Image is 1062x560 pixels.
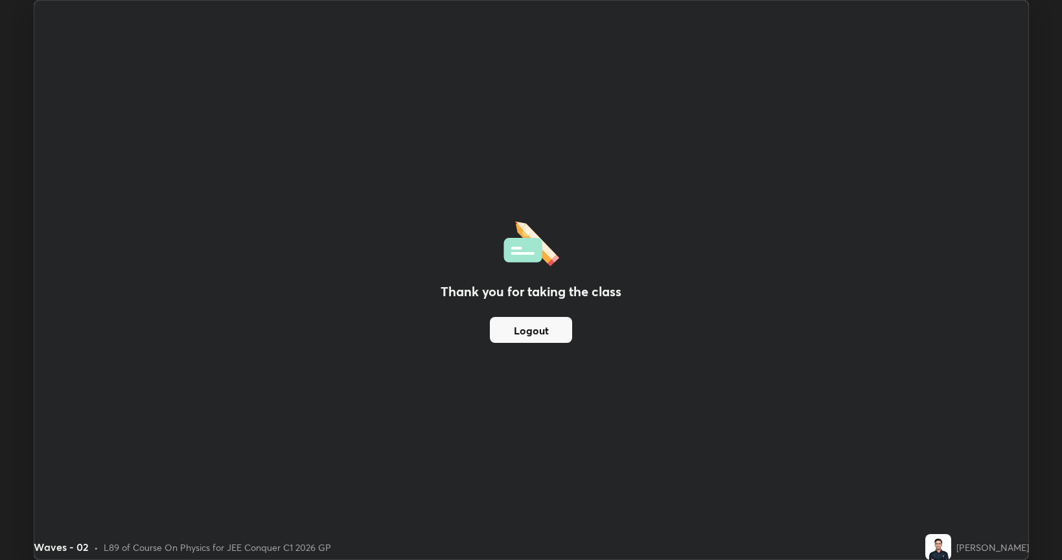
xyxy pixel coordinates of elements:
[956,541,1029,554] div: [PERSON_NAME]
[441,282,621,301] h2: Thank you for taking the class
[104,541,331,554] div: L89 of Course On Physics for JEE Conquer C1 2026 GP
[490,317,572,343] button: Logout
[34,539,89,555] div: Waves - 02
[503,217,559,266] img: offlineFeedback.1438e8b3.svg
[925,534,951,560] img: 37aae379bbc94e87a747325de2c98c16.jpg
[94,541,98,554] div: •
